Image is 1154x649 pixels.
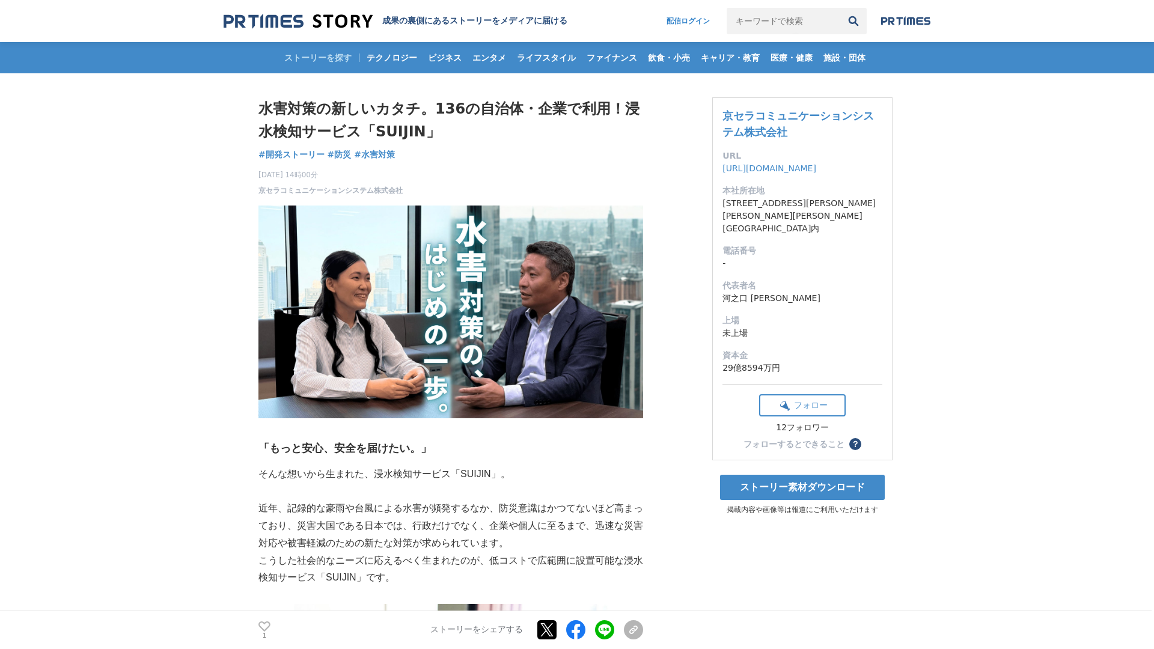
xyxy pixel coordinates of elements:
a: 配信ログイン [655,8,722,34]
span: ？ [851,440,859,448]
dd: - [722,257,882,270]
img: 成果の裏側にあるストーリーをメディアに届ける [224,13,373,29]
a: 飲食・小売 [643,42,695,73]
a: [URL][DOMAIN_NAME] [722,163,816,173]
p: 掲載内容や画像等は報道にご利用いただけます [712,505,893,515]
span: 医療・健康 [766,52,817,63]
a: キャリア・教育 [696,42,765,73]
a: #水害対策 [354,148,395,161]
p: 近年、記録的な豪雨や台風による水害が頻発するなか、防災意識はかつてないほど高まっており、災害大国である日本では、行政だけでなく、企業や個人に至るまで、迅速な災害対応や被害軽減のための新たな対策が... [258,500,643,552]
a: #開発ストーリー [258,148,325,161]
a: ビジネス [423,42,466,73]
h2: 成果の裏側にあるストーリーをメディアに届ける [382,16,567,26]
span: キャリア・教育 [696,52,765,63]
dt: 電話番号 [722,245,882,257]
a: 京セラコミュニケーションシステム株式会社 [258,185,403,196]
dt: 上場 [722,314,882,327]
a: 施設・団体 [819,42,870,73]
span: テクノロジー [362,52,422,63]
dt: 代表者名 [722,279,882,292]
p: ストーリーをシェアする [430,625,523,636]
a: テクノロジー [362,42,422,73]
a: #防災 [328,148,352,161]
dd: 未上場 [722,327,882,340]
input: キーワードで検索 [727,8,840,34]
a: ファイナンス [582,42,642,73]
dt: 資本金 [722,349,882,362]
p: そんな想いから生まれた、浸水検知サービス「SUIJIN」。 [258,466,643,483]
span: ライフスタイル [512,52,581,63]
p: 1 [258,633,270,639]
h3: 「もっと安心、安全を届けたい。」 [258,440,643,457]
span: #防災 [328,149,352,160]
dd: [STREET_ADDRESS][PERSON_NAME][PERSON_NAME][PERSON_NAME] [GEOGRAPHIC_DATA]内 [722,197,882,235]
span: #水害対策 [354,149,395,160]
span: エンタメ [468,52,511,63]
span: #開発ストーリー [258,149,325,160]
button: ？ [849,438,861,450]
h1: 水害対策の新しいカタチ。136の自治体・企業で利用！浸水検知サービス「SUIJIN」 [258,97,643,144]
span: ファイナンス [582,52,642,63]
span: [DATE] 14時00分 [258,169,403,180]
a: ストーリー素材ダウンロード [720,475,885,500]
a: 京セラコミュニケーションシステム株式会社 [722,109,874,138]
a: エンタメ [468,42,511,73]
dt: URL [722,150,882,162]
img: prtimes [881,16,930,26]
dt: 本社所在地 [722,184,882,197]
a: 医療・健康 [766,42,817,73]
div: フォローするとできること [743,440,844,448]
a: ライフスタイル [512,42,581,73]
p: こうした社会的なニーズに応えるべく生まれたのが、低コストで広範囲に設置可能な浸水検知サービス「SUIJIN」です。 [258,552,643,587]
button: フォロー [759,394,846,416]
span: ビジネス [423,52,466,63]
img: thumbnail_c9db57e0-a287-11f0-ad71-99fdea1ccf6c.png [258,206,643,419]
a: 成果の裏側にあるストーリーをメディアに届ける 成果の裏側にあるストーリーをメディアに届ける [224,13,567,29]
div: 12フォロワー [759,422,846,433]
dd: 29億8594万円 [722,362,882,374]
span: 施設・団体 [819,52,870,63]
span: 飲食・小売 [643,52,695,63]
button: 検索 [840,8,867,34]
dd: 河之口 [PERSON_NAME] [722,292,882,305]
